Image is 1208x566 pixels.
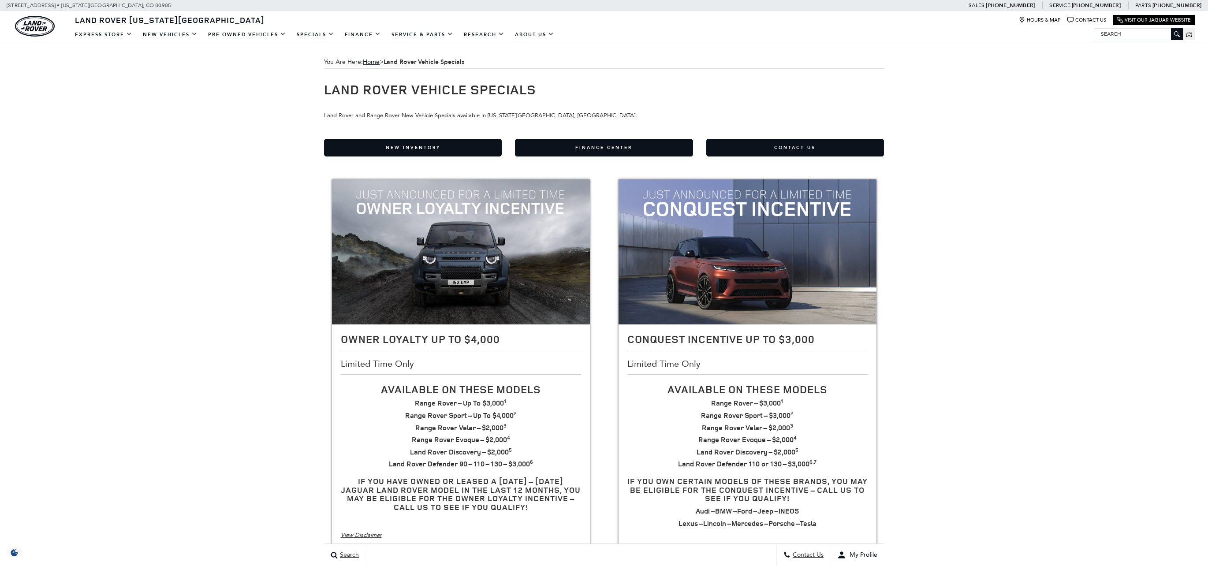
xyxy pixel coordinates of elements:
[619,179,876,324] img: Conquest Incentive Up To $3,000
[291,27,339,42] a: Specials
[363,58,380,66] a: Home
[410,447,512,457] strong: Land Rover Discovery – $2,000
[70,27,138,42] a: EXPRESS STORE
[698,435,797,444] strong: Range Rover Evoque – $2,000
[1117,17,1191,23] a: Visit Our Jaguar Website
[415,423,507,432] strong: Range Rover Velar – $2,000
[702,423,793,432] strong: Range Rover Velar – $2,000
[138,27,203,42] a: New Vehicles
[324,56,884,69] div: Breadcrumbs
[1094,29,1182,39] input: Search
[510,27,559,42] a: About Us
[459,27,510,42] a: Research
[389,459,533,469] strong: Land Rover Defender 90 – 110 – 130 – $3,000
[779,506,799,516] strong: INEOS
[627,333,868,345] h2: Conquest Incentive Up To $3,000
[731,518,768,528] strong: Mercedes –
[324,139,502,156] a: New Inventory
[711,398,783,408] strong: Range Rover – $3,000
[509,446,512,454] sup: 5
[1152,2,1201,9] a: [PHONE_NUMBER]
[412,435,510,444] strong: Range Rover Evoque – $2,000
[381,382,541,396] span: Available On These Models
[697,447,798,457] strong: Land Rover Discovery – $2,000
[7,2,171,8] a: [STREET_ADDRESS] • [US_STATE][GEOGRAPHIC_DATA], CO 80905
[338,551,359,559] span: Search
[75,15,265,25] span: Land Rover [US_STATE][GEOGRAPHIC_DATA]
[969,2,984,8] span: Sales
[15,16,55,37] img: Land Rover
[768,518,800,528] strong: Porsche –
[324,101,884,120] p: Land Rover and Range Rover New Vehicle Specials available in [US_STATE][GEOGRAPHIC_DATA], [GEOGRA...
[679,518,703,528] strong: Lexus –
[4,548,25,557] section: Click to Open Cookie Consent Modal
[384,58,464,66] strong: Land Rover Vehicle Specials
[809,458,817,465] sup: 6,7
[386,27,459,42] a: Service & Parts
[324,82,884,97] h1: Land Rover Vehicle Specials
[15,16,55,37] a: land-rover
[795,446,798,454] sup: 5
[781,397,783,405] sup: 1
[339,27,386,42] a: Finance
[737,506,757,516] strong: Ford –
[415,398,507,408] strong: Range Rover – Up To $3,000
[831,544,884,566] button: Open user profile menu
[715,506,737,516] strong: BMW –
[530,458,533,465] sup: 6
[4,548,25,557] img: Opt-Out Icon
[627,477,868,503] h3: If you own certain models of these brands, you may be eligible for the Conquest Incentive – Call ...
[846,551,877,559] span: My Profile
[627,359,703,369] span: Limited Time Only
[757,506,779,516] strong: Jeep –
[514,410,517,417] sup: 2
[1067,17,1106,23] a: Contact Us
[706,139,884,156] a: Contact Us
[70,15,270,25] a: Land Rover [US_STATE][GEOGRAPHIC_DATA]
[70,27,559,42] nav: Main Navigation
[341,530,581,540] div: View Disclaimer
[341,333,581,345] h2: Owner Loyalty Up To $4,000
[507,434,510,441] sup: 4
[363,58,464,66] span: >
[794,434,797,441] sup: 4
[203,27,291,42] a: Pre-Owned Vehicles
[790,410,794,417] sup: 2
[504,397,507,405] sup: 1
[405,410,517,420] strong: Range Rover Sport – Up To $4,000
[667,382,828,396] span: Available On These Models
[790,551,824,559] span: Contact Us
[332,179,590,324] img: Owner Loyalty Up To $4,000
[986,2,1035,9] a: [PHONE_NUMBER]
[1072,2,1121,9] a: [PHONE_NUMBER]
[1019,17,1061,23] a: Hours & Map
[503,422,507,429] sup: 3
[703,518,731,528] strong: Lincoln –
[701,410,794,420] strong: Range Rover Sport – $3,000
[800,518,817,528] strong: Tesla
[324,56,884,69] span: You Are Here:
[515,139,693,156] a: Finance Center
[1049,2,1070,8] span: Service
[678,459,817,469] strong: Land Rover Defender 110 or 130 – $3,000
[790,422,793,429] sup: 3
[1135,2,1151,8] span: Parts
[341,359,416,369] span: Limited Time Only
[696,506,715,516] span: Audi –
[341,477,581,512] h3: If you have owned or leased a [DATE] – [DATE] Jaguar Land Rover model in the last 12 months, you ...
